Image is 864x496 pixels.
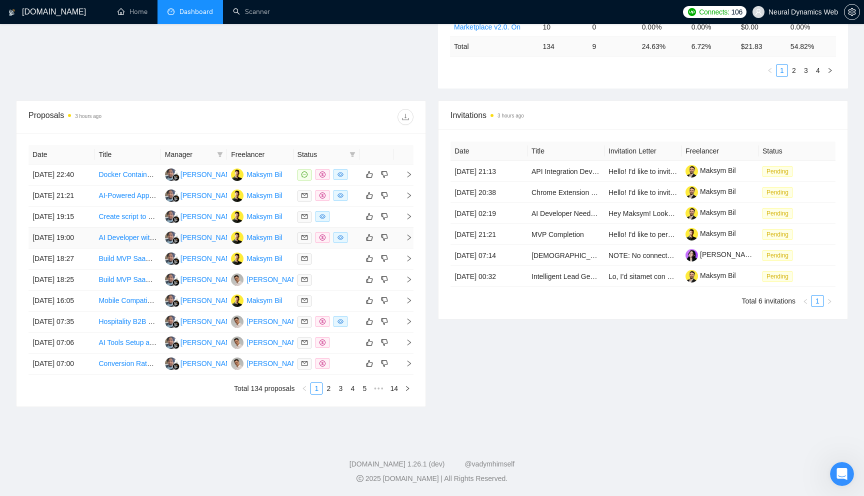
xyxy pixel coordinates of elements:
[98,317,241,325] a: Hospitality B2B SaaS CTO Opening (Remote)
[94,145,160,164] th: Title
[378,357,390,369] button: dislike
[94,164,160,185] td: Docker Container Setup for Data Management and Analysis
[231,336,243,349] img: MK
[397,234,412,241] span: right
[381,317,388,325] span: dislike
[98,359,341,367] a: Conversion Rate Optimization Expert Needed for Caravan Storage Homepage
[311,383,322,394] a: 1
[450,203,527,224] td: [DATE] 02:19
[179,7,213,16] span: Dashboard
[217,151,223,157] span: filter
[75,113,101,119] time: 3 hours ago
[638,17,687,36] td: 0.00%
[381,359,388,367] span: dislike
[246,316,304,327] div: [PERSON_NAME]
[378,252,390,264] button: dislike
[688,8,696,16] img: upwork-logo.png
[764,64,776,76] li: Previous Page
[319,213,325,219] span: eye
[165,296,238,304] a: AS[PERSON_NAME]
[28,145,94,164] th: Date
[349,460,445,468] a: [DOMAIN_NAME] 1.26.1 (dev)
[823,295,835,307] button: right
[788,64,800,76] li: 2
[180,295,238,306] div: [PERSON_NAME]
[28,185,94,206] td: [DATE] 21:21
[539,17,588,36] td: 10
[231,191,282,199] a: MBMaksym Bil
[215,147,225,162] span: filter
[231,273,243,286] img: MK
[231,357,243,370] img: MK
[397,318,412,325] span: right
[531,209,745,217] a: AI Developer Needed for Custom Software and Automation Solutions
[764,64,776,76] button: left
[762,272,796,280] a: Pending
[165,315,177,328] img: AS
[231,212,282,220] a: MBMaksym Bil
[366,170,373,178] span: like
[378,315,390,327] button: dislike
[381,296,388,304] span: dislike
[165,212,238,220] a: AS[PERSON_NAME]
[450,266,527,287] td: [DATE] 00:32
[8,4,15,20] img: logo
[363,357,375,369] button: like
[165,189,177,202] img: AS
[742,295,795,307] li: Total 6 invitations
[762,251,796,259] a: Pending
[527,203,604,224] td: AI Developer Needed for Custom Software and Automation Solutions
[450,36,539,56] td: Total
[94,206,160,227] td: Create script to Extract LinkedIn Group Member Profile Linksob post
[685,228,698,240] img: c1AlYDFYbuxMHegs0NCa8Xv3Y6LAuj6gff5DknjWdXC6MngVlgp7S1yf9J7-jE4yuh
[824,64,836,76] button: right
[349,151,355,157] span: filter
[687,36,737,56] td: 6.72 %
[363,252,375,264] button: like
[246,295,282,306] div: Maksym Bil
[180,190,238,201] div: [PERSON_NAME]
[301,385,307,391] span: left
[404,385,410,391] span: right
[346,382,358,394] li: 4
[180,169,238,180] div: [PERSON_NAME]
[363,210,375,222] button: like
[527,266,604,287] td: Intelligent Lead Generation + Scoring & AI Outreach System Build
[454,23,520,31] a: Marketplace v2.0. On
[685,166,736,174] a: Maksym Bil
[397,192,412,199] span: right
[800,64,812,76] li: 3
[378,294,390,306] button: dislike
[762,229,792,240] span: Pending
[588,36,638,56] td: 9
[378,336,390,348] button: dislike
[685,229,736,237] a: Maksym Bil
[301,213,307,219] span: mail
[450,182,527,203] td: [DATE] 20:38
[301,339,307,345] span: mail
[334,382,346,394] li: 3
[539,36,588,56] td: 134
[397,276,412,283] span: right
[687,17,737,36] td: 0.00%
[378,210,390,222] button: dislike
[786,17,836,36] td: 0.00%
[762,187,792,198] span: Pending
[366,212,373,220] span: like
[165,357,177,370] img: AS
[347,147,357,162] span: filter
[685,250,757,258] a: [PERSON_NAME]
[685,165,698,177] img: c1AlYDFYbuxMHegs0NCa8Xv8HliH1CzkfE6kDB-pnfyy_5Yrd6IxOiw9sHaUmVfAsS
[450,109,835,121] span: Invitations
[165,252,177,265] img: AS
[98,275,243,283] a: Build MVP SaaS Tool for Automated Marketing
[762,250,792,261] span: Pending
[94,248,160,269] td: Build MVP SaaS Tool for Automated Marketing
[811,295,823,307] li: 1
[397,213,412,220] span: right
[762,208,792,219] span: Pending
[246,169,282,180] div: Maksym Bil
[246,190,282,201] div: Maksym Bil
[180,337,238,348] div: [PERSON_NAME]
[172,258,179,265] img: gigradar-bm.png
